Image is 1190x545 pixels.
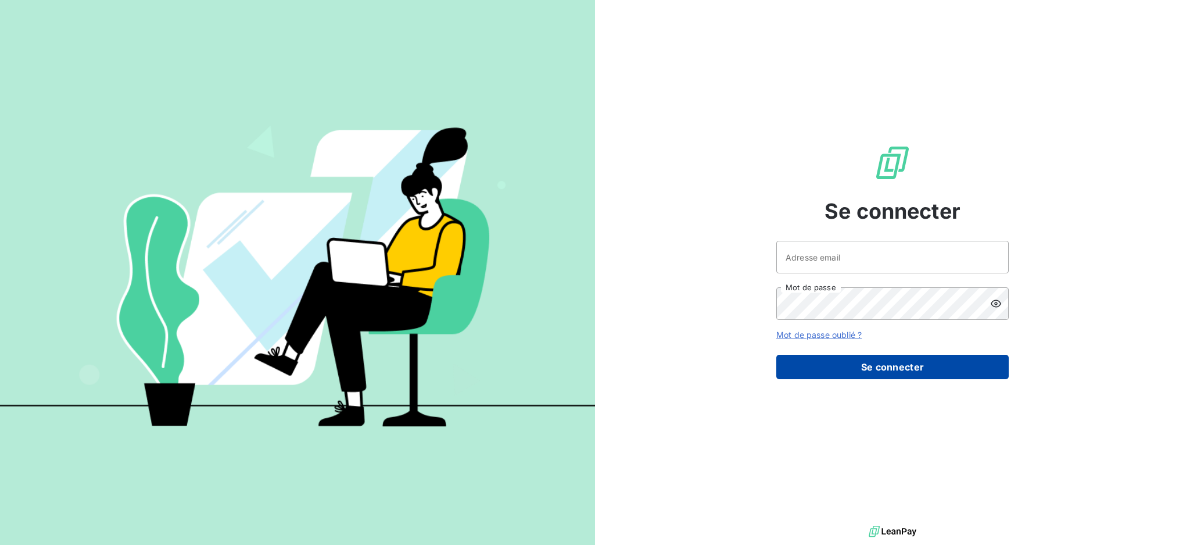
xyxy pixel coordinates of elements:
button: Se connecter [776,355,1009,379]
input: placeholder [776,241,1009,273]
span: Se connecter [825,195,960,227]
a: Mot de passe oublié ? [776,330,862,340]
img: Logo LeanPay [874,144,911,181]
img: logo [869,523,916,540]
